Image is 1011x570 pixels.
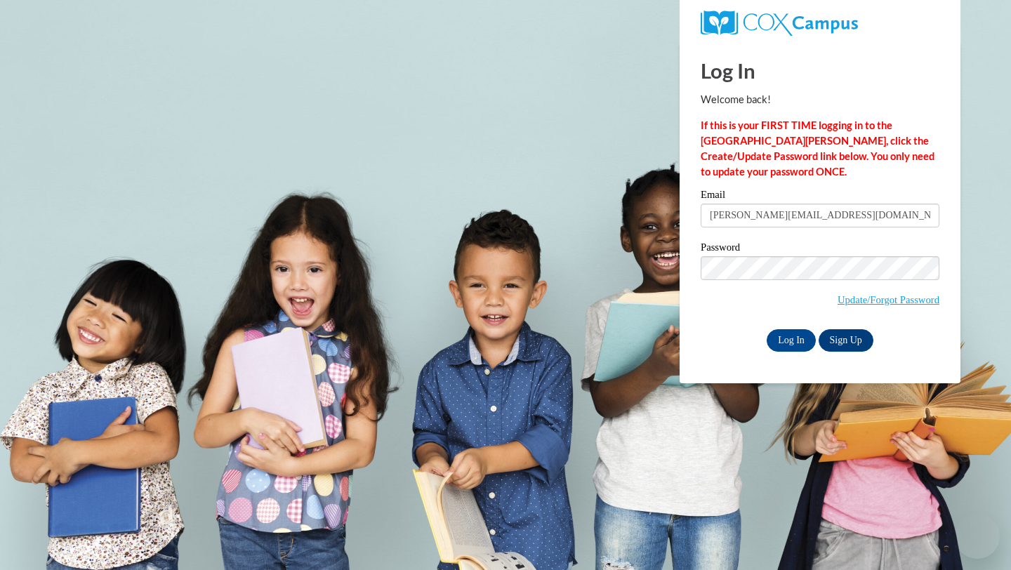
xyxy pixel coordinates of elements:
[701,11,939,36] a: COX Campus
[819,329,873,352] a: Sign Up
[701,119,934,178] strong: If this is your FIRST TIME logging in to the [GEOGRAPHIC_DATA][PERSON_NAME], click the Create/Upd...
[767,329,816,352] input: Log In
[701,56,939,85] h1: Log In
[838,294,939,305] a: Update/Forgot Password
[701,190,939,204] label: Email
[701,92,939,107] p: Welcome back!
[701,11,858,36] img: COX Campus
[955,514,1000,559] iframe: Button to launch messaging window
[701,242,939,256] label: Password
